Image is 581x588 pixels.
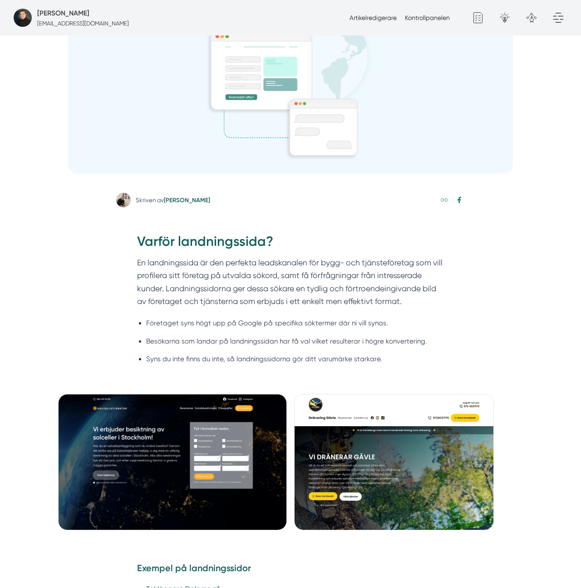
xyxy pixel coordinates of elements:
a: [PERSON_NAME] [164,197,210,204]
h4: Exempel på landningssidor [137,562,444,578]
li: Företaget syns högt upp på Google på specifika söktermer där ni vill synas. [146,318,444,329]
p: [EMAIL_ADDRESS][DOMAIN_NAME] [37,19,129,28]
img: Landningssidan Dränering Gävle skapad av Smartproduktion. [294,394,494,530]
svg: Facebook [456,196,463,204]
p: En landningssida är den perfekta leadskanalen för bygg- och tjänsteföretag som vill profilera sit... [137,256,444,308]
img: Victor Blomberg [116,193,131,207]
a: Artikelredigerare [350,14,397,21]
img: Hemsidan Solcellstjänster skapad av Smartproduktion. [58,394,287,530]
h2: Varför landningssida? [137,232,444,256]
a: Dela på Facebook [453,194,465,206]
li: Besökarna som landar på landningssidan har få val vilket resulterar i högre konvertering. [146,336,444,347]
a: Kontrollpanelen [405,14,450,21]
a: Kopiera länk [438,194,450,206]
img: foretagsbild-pa-smartproduktion-ett-foretag-i-dalarnas-lan-2023.jpg [14,9,32,27]
li: Syns du inte finns du inte, så landningssidorna gör ditt varumärke starkare. [146,354,444,364]
div: Skriven av [136,196,210,204]
h5: Super Administratör [37,8,89,19]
